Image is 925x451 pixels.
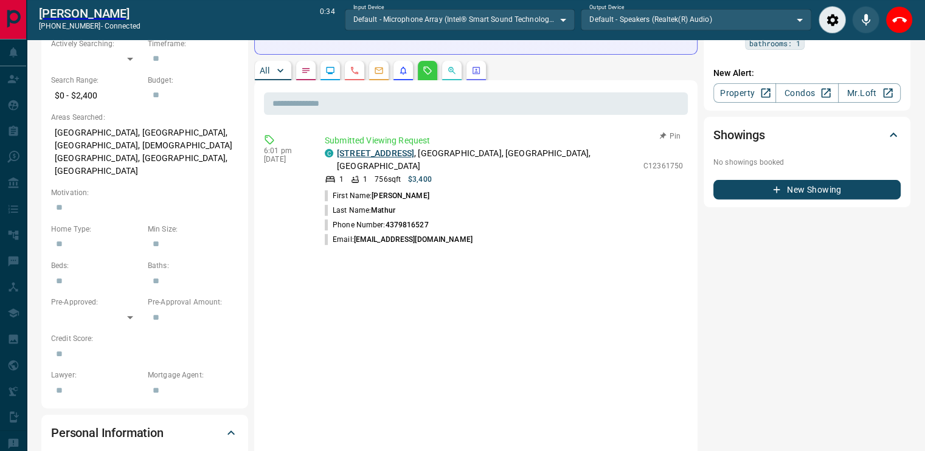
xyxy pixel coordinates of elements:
p: Phone Number: [325,219,429,230]
p: Email: [325,234,473,245]
p: Budget: [148,75,238,86]
div: condos.ca [325,149,333,157]
a: Property [713,83,776,103]
span: [PERSON_NAME] [372,191,429,200]
p: New Alert: [713,67,901,80]
h2: Personal Information [51,423,164,442]
span: 4379816527 [385,221,428,229]
p: Motivation: [51,187,238,198]
svg: Notes [301,66,311,75]
p: 0:34 [320,6,334,33]
p: Search Range: [51,75,142,86]
span: bathrooms: 1 [749,37,800,49]
svg: Listing Alerts [398,66,408,75]
p: All [260,66,269,75]
div: End Call [885,6,913,33]
p: $0 - $2,400 [51,86,142,106]
p: C12361750 [643,160,683,171]
p: Pre-Approved: [51,297,142,308]
p: Baths: [148,260,238,271]
p: 6:01 pm [264,146,307,155]
button: New Showing [713,180,901,199]
p: , [GEOGRAPHIC_DATA], [GEOGRAPHIC_DATA], [GEOGRAPHIC_DATA] [337,147,637,173]
svg: Agent Actions [471,66,481,75]
p: 1 [363,174,367,185]
button: Pin [653,131,688,142]
div: Showings [713,120,901,150]
a: Mr.Loft [838,83,901,103]
p: Credit Score: [51,333,238,344]
label: Input Device [353,4,384,12]
label: Output Device [589,4,624,12]
p: Last Name: [325,205,395,216]
p: Mortgage Agent: [148,370,238,380]
svg: Requests [423,66,432,75]
div: Default - Speakers (Realtek(R) Audio) [581,9,811,30]
p: [PHONE_NUMBER] - [39,21,140,32]
div: Personal Information [51,418,238,447]
div: Mute [852,6,879,33]
p: Submitted Viewing Request [325,134,683,147]
svg: Opportunities [447,66,457,75]
p: First Name: [325,190,429,201]
p: 756 sqft [375,174,401,185]
span: Mathur [371,206,395,215]
div: Default - Microphone Array (Intel® Smart Sound Technology for Digital Microphones) [345,9,575,30]
svg: Lead Browsing Activity [325,66,335,75]
p: Actively Searching: [51,38,142,49]
p: No showings booked [713,157,901,168]
svg: Calls [350,66,359,75]
p: [DATE] [264,155,307,164]
p: Lawyer: [51,370,142,380]
p: Beds: [51,260,142,271]
svg: Emails [374,66,384,75]
span: connected [105,22,140,30]
p: Min Size: [148,224,238,235]
p: Pre-Approval Amount: [148,297,238,308]
a: [STREET_ADDRESS] [337,148,414,158]
p: $3,400 [408,174,432,185]
p: [GEOGRAPHIC_DATA], [GEOGRAPHIC_DATA], [GEOGRAPHIC_DATA], [DEMOGRAPHIC_DATA][GEOGRAPHIC_DATA], [GE... [51,123,238,181]
a: [PERSON_NAME] [39,6,140,21]
div: Audio Settings [819,6,846,33]
h2: Showings [713,125,765,145]
p: Areas Searched: [51,112,238,123]
p: Home Type: [51,224,142,235]
p: Timeframe: [148,38,238,49]
p: 1 [339,174,344,185]
span: [EMAIL_ADDRESS][DOMAIN_NAME] [354,235,473,244]
a: Condos [775,83,838,103]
